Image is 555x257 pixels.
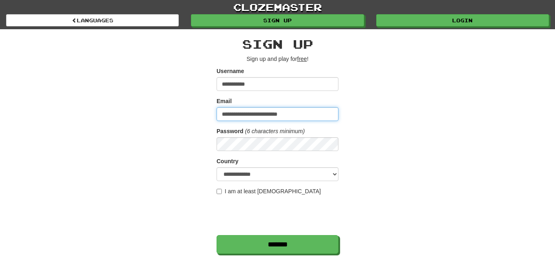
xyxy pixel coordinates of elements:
[191,14,364,26] a: Sign up
[217,187,321,195] label: I am at least [DEMOGRAPHIC_DATA]
[6,14,179,26] a: Languages
[217,37,338,51] h2: Sign up
[297,56,307,62] u: free
[376,14,549,26] a: Login
[217,199,340,231] iframe: reCAPTCHA
[217,189,222,194] input: I am at least [DEMOGRAPHIC_DATA]
[217,157,238,165] label: Country
[245,128,305,134] em: (6 characters minimum)
[217,67,244,75] label: Username
[217,55,338,63] p: Sign up and play for !
[217,127,243,135] label: Password
[217,97,232,105] label: Email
